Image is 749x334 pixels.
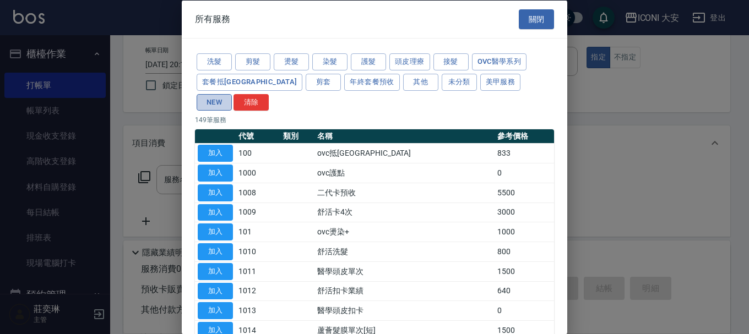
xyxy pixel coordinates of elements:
td: 1011 [236,261,280,281]
td: 1000 [495,222,554,242]
button: ovc醫學系列 [472,53,527,70]
button: 加入 [198,243,233,260]
td: 醫學頭皮單次 [314,261,495,281]
td: ovc護點 [314,163,495,183]
button: 未分類 [442,73,477,90]
button: 加入 [198,262,233,280]
td: 1010 [236,242,280,261]
button: 年終套餐預收 [344,73,399,90]
td: ovc燙染+ [314,222,495,242]
button: 美甲服務 [480,73,521,90]
button: 清除 [234,94,269,111]
td: 640 [495,281,554,301]
td: 1000 [236,163,280,183]
td: 1008 [236,183,280,202]
button: 加入 [198,145,233,162]
th: 名稱 [314,129,495,144]
button: 加入 [198,204,233,221]
button: 剪髮 [235,53,270,70]
td: 1500 [495,261,554,281]
td: ovc抵[GEOGRAPHIC_DATA] [314,143,495,163]
span: 所有服務 [195,13,230,24]
td: 1012 [236,281,280,301]
button: 加入 [198,302,233,319]
td: 舒活卡4次 [314,202,495,222]
td: 0 [495,300,554,320]
td: 二代卡預收 [314,183,495,202]
button: 燙髮 [274,53,309,70]
td: 1013 [236,300,280,320]
button: 頭皮理療 [389,53,430,70]
td: 5500 [495,183,554,202]
td: 醫學頭皮扣卡 [314,300,495,320]
th: 代號 [236,129,280,144]
button: 加入 [198,165,233,182]
button: 護髮 [351,53,386,70]
th: 類別 [280,129,314,144]
button: 加入 [198,223,233,240]
button: 套餐抵[GEOGRAPHIC_DATA] [197,73,302,90]
button: 其他 [403,73,438,90]
td: 1009 [236,202,280,222]
button: 洗髮 [197,53,232,70]
td: 101 [236,222,280,242]
button: 加入 [198,282,233,299]
td: 舒活扣卡業績 [314,281,495,301]
button: 染髮 [312,53,348,70]
th: 參考價格 [495,129,554,144]
button: 接髮 [433,53,469,70]
p: 149 筆服務 [195,115,554,125]
td: 800 [495,242,554,261]
td: 100 [236,143,280,163]
td: 舒活洗髮 [314,242,495,261]
button: 關閉 [519,9,554,29]
button: NEW [197,94,232,111]
td: 3000 [495,202,554,222]
td: 0 [495,163,554,183]
td: 833 [495,143,554,163]
button: 剪套 [306,73,341,90]
button: 加入 [198,184,233,201]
